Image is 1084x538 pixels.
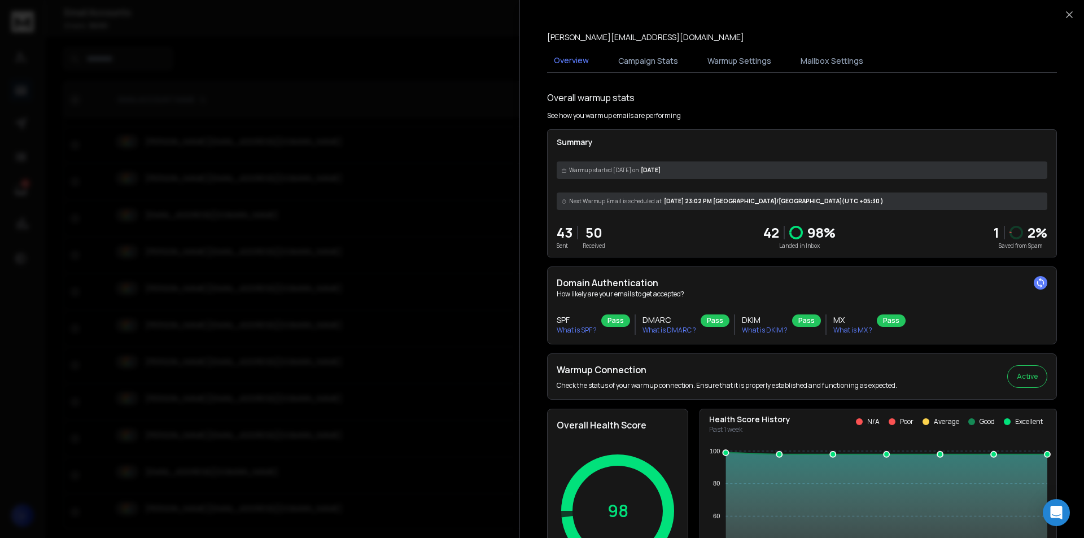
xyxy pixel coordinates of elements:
p: Average [934,417,959,426]
p: Landed in Inbox [763,242,836,250]
h3: MX [833,314,872,326]
tspan: 60 [713,513,720,519]
p: How likely are your emails to get accepted? [557,290,1047,299]
div: Pass [792,314,821,327]
p: Saved from Spam [994,242,1047,250]
p: Health Score History [709,414,790,425]
p: What is SPF ? [557,326,597,335]
h3: DKIM [742,314,788,326]
p: Good [980,417,995,426]
strong: 1 [994,223,999,242]
p: 98 [607,501,628,521]
h3: DMARC [642,314,696,326]
div: Pass [877,314,906,327]
div: Pass [601,314,630,327]
h3: SPF [557,314,597,326]
p: Sent [557,242,572,250]
p: What is MX ? [833,326,872,335]
div: Pass [701,314,729,327]
p: Excellent [1015,417,1043,426]
button: Mailbox Settings [794,49,870,73]
div: Open Intercom Messenger [1043,499,1070,526]
p: What is DKIM ? [742,326,788,335]
p: Summary [557,137,1047,148]
p: What is DMARC ? [642,326,696,335]
p: Poor [900,417,913,426]
p: Past 1 week [709,425,790,434]
p: N/A [867,417,880,426]
div: [DATE] 23:02 PM [GEOGRAPHIC_DATA]/[GEOGRAPHIC_DATA] (UTC +05:30 ) [557,193,1047,210]
p: Check the status of your warmup connection. Ensure that it is properly established and functionin... [557,381,897,390]
p: 50 [583,224,605,242]
p: Received [583,242,605,250]
p: 2 % [1028,224,1047,242]
p: See how you warmup emails are performing [547,111,681,120]
p: 43 [557,224,572,242]
span: Next Warmup Email is scheduled at [569,197,662,205]
h2: Warmup Connection [557,363,897,377]
span: Warmup started [DATE] on [569,166,639,174]
tspan: 80 [713,480,720,487]
p: 42 [763,224,779,242]
button: Campaign Stats [611,49,685,73]
h2: Domain Authentication [557,276,1047,290]
p: 98 % [807,224,836,242]
button: Warmup Settings [701,49,778,73]
h1: Overall warmup stats [547,91,635,104]
p: [PERSON_NAME][EMAIL_ADDRESS][DOMAIN_NAME] [547,32,744,43]
div: [DATE] [557,161,1047,179]
button: Active [1007,365,1047,388]
tspan: 100 [710,448,720,454]
button: Overview [547,48,596,74]
h2: Overall Health Score [557,418,679,432]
